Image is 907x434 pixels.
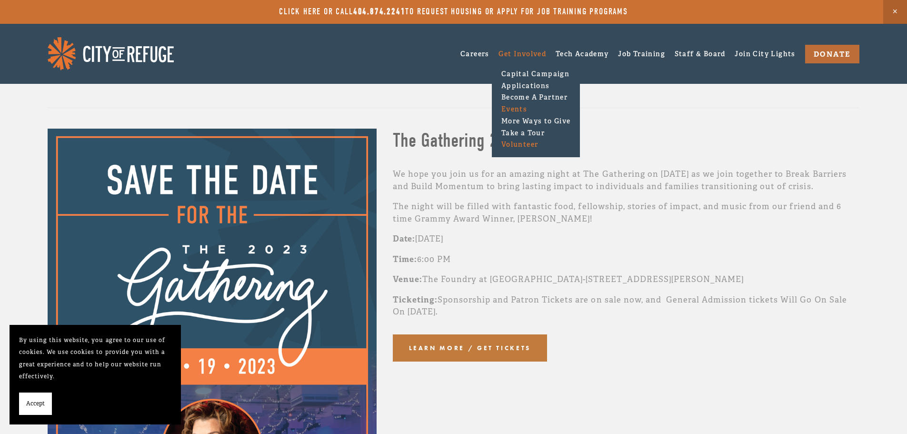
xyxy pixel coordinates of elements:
p: The Foundry at [GEOGRAPHIC_DATA]-[STREET_ADDRESS][PERSON_NAME] [393,273,859,286]
a: Careers [460,46,489,61]
h2: The Gathering 2023 [393,129,859,152]
a: Events [498,103,573,115]
span: Accept [26,398,45,410]
a: Applications [498,80,573,91]
a: DONATE [805,45,859,63]
p: Sponsorship and Patron Tickets are on sale now, and General Admission tickets Will Go On Sale On ... [393,294,859,318]
a: Volunteer [498,139,573,151]
a: Job Training [618,46,665,61]
button: Accept [19,393,52,415]
p: By using this website, you agree to our use of cookies. We use cookies to provide you with a grea... [19,334,171,383]
a: More Ways to Give [498,115,573,127]
p: [DATE] [393,233,859,245]
p: 6:00 PM [393,253,859,266]
a: Tech Academy [556,46,609,61]
strong: Ticketing: [393,294,438,305]
p: The night will be filled with fantastic food, fellowship, stories of impact, and music from our f... [393,201,859,225]
img: City of Refuge [48,37,174,70]
a: Staff & Board [675,46,726,61]
a: Get Involved [498,50,546,58]
a: Join City Lights [735,46,795,61]
a: Become A Partner [498,91,573,103]
strong: Venue: [393,274,422,284]
strong: Time: [393,254,417,264]
a: Learn more / get tickets [393,334,547,362]
section: Cookie banner [10,325,181,425]
a: Take a Tour [498,127,573,139]
a: Capital Campaign [498,68,573,80]
p: We hope you join us for an amazing night at The Gathering on [DATE] as we join together to Break ... [393,168,859,192]
strong: Date: [393,233,415,244]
